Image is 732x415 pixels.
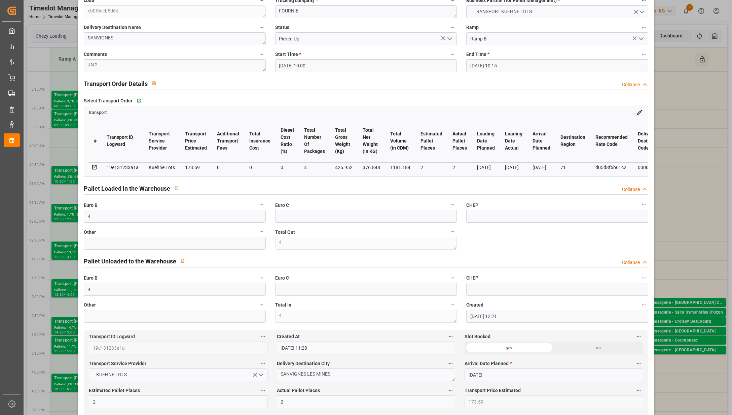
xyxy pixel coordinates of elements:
button: Actual Pallet Places [446,386,455,395]
span: Select Transport Order [84,97,133,104]
input: Type to search/select [275,32,457,45]
span: Euro B [84,275,98,282]
button: Delivery Destination Name [257,23,266,32]
th: Estimated Pallet Places [415,119,447,163]
span: Total In [275,301,291,309]
button: Other [257,300,266,309]
span: Created [466,301,483,309]
th: Transport Service Provider [144,119,180,163]
div: 0 [281,163,294,171]
span: Ramp [466,24,479,31]
input: DD-MM-YYYY HH:MM [466,310,648,323]
div: 2 [452,163,467,171]
textarea: JN 2 [84,59,266,72]
span: Euro B [84,202,98,209]
button: Ramp [639,23,648,32]
div: d05d8f6b61c2 [595,163,628,171]
textarea: FOURNIE [275,5,457,18]
th: Diesel Cost Ratio (%) [276,119,299,163]
h2: Pallet Loaded in the Warehouse [84,184,170,193]
span: Estimated Pallet Places [89,387,140,394]
button: Arrival Date Planned * [634,359,643,368]
span: Delivery Destination Name [84,24,141,31]
button: CHEP [639,274,648,282]
button: Other [257,227,266,236]
input: DD-MM-YYYY HH:MM [466,59,648,72]
button: Created At [446,332,455,341]
div: Kuehne Lots [149,163,175,171]
div: 2 [420,163,442,171]
span: Comments [84,51,107,58]
button: Total In [448,300,457,309]
span: KUEHNE LOTS [93,371,130,378]
div: yes [465,342,554,354]
div: 1181.184 [390,163,410,171]
span: Other [84,301,96,309]
span: Other [84,229,96,236]
th: Actual Pallet Places [447,119,472,163]
span: Total Out [275,229,295,236]
button: Slot Booked [634,332,643,341]
th: Total Net Weight (in KG) [358,119,385,163]
th: Transport ID Logward [102,119,144,163]
span: Arrival Date Planned [465,360,512,367]
div: 19e131233a1a [107,163,139,171]
span: CHEP [466,275,478,282]
div: 173.59 [185,163,207,171]
button: Comments [257,50,266,59]
button: View description [176,254,189,267]
th: Total Gross Weight (Kg) [330,119,358,163]
button: Transport Price Estimated [634,386,643,395]
button: End Time * [639,50,648,59]
span: Transport Price Estimated [465,387,521,394]
th: Delivery Destination Code [633,119,670,163]
div: 425.952 [335,163,353,171]
span: TRANSPORT KUEHNE LOTS [470,8,535,15]
div: 0 [249,163,270,171]
th: Destination Region [555,119,590,163]
button: Start Time * [448,50,457,59]
button: open menu [444,34,454,44]
input: DD-MM-YYYY [465,369,643,381]
th: Total Number Of Packages [299,119,330,163]
button: open menu [89,369,267,381]
button: Euro B [257,274,266,282]
button: Status [448,23,457,32]
div: 71 [560,163,585,171]
span: End Time [466,51,489,58]
button: CHEP [639,200,648,209]
span: Euro C [275,202,289,209]
div: Collapse [622,259,640,266]
button: Created [639,300,648,309]
textarea: SANVIGNES LES MINES [277,369,455,381]
div: 0000705516 [638,163,665,171]
input: DD-MM-YYYY HH:MM [275,59,457,72]
button: View description [170,182,183,194]
th: Loading Date Actual [500,119,527,163]
div: 0 [217,163,239,171]
button: Transport ID Logward [259,332,267,341]
textarea: eb0f9deb5d6d [84,5,266,18]
div: [DATE] [505,163,522,171]
button: Euro C [448,200,457,209]
span: Transport Service Provider [89,360,146,367]
div: Collapse [622,186,640,193]
th: Recommended Rate Code [590,119,633,163]
span: Actual Pallet Places [277,387,320,394]
span: Slot Booked [465,333,490,340]
h2: Pallet Unloaded to the Warehouse [84,257,176,266]
button: open menu [635,34,646,44]
div: no [554,342,643,354]
span: Created At [277,333,300,340]
h2: Transport Order Details [84,79,148,88]
span: Transport ID Logward [89,333,135,340]
span: Euro C [275,275,289,282]
th: # [89,119,102,163]
span: Status [275,24,289,31]
input: DD-MM-YYYY HH:MM [277,342,455,354]
button: Delivery Destination City [446,359,455,368]
div: [DATE] [477,163,495,171]
span: CHEP [466,202,478,209]
button: Transport Service Provider [259,359,267,368]
div: 4 [304,163,325,171]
